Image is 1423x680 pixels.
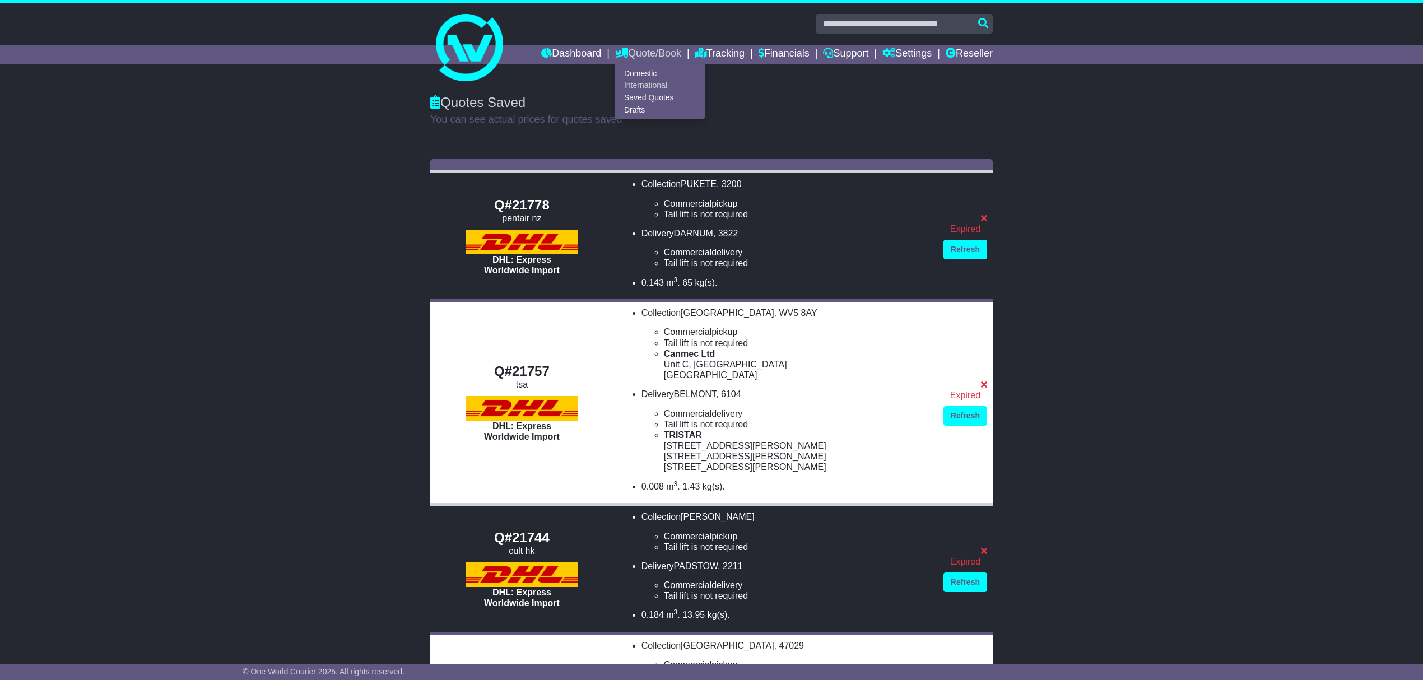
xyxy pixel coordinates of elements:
[682,278,692,287] span: 65
[664,542,932,552] li: Tail lift is not required
[674,561,718,571] span: PADSTOW
[943,390,987,400] div: Expired
[641,561,932,602] li: Delivery
[708,610,730,620] span: kg(s).
[664,440,932,451] div: [STREET_ADDRESS][PERSON_NAME]
[615,64,705,119] div: Quote/Book
[713,229,738,238] span: , 3822
[436,213,608,223] div: pentair nz
[430,114,993,126] p: You can see actual prices for quotes saved
[466,230,578,254] img: DHL: Express Worldwide Import
[664,209,932,220] li: Tail lift is not required
[774,308,817,318] span: , WV5 8AY
[436,379,608,390] div: tsa
[664,451,932,462] div: [STREET_ADDRESS][PERSON_NAME]
[946,45,993,64] a: Reseller
[943,223,987,234] div: Expired
[774,641,804,650] span: , 47029
[717,179,741,189] span: , 3200
[823,45,868,64] a: Support
[664,408,932,419] li: delivery
[616,104,704,116] a: Drafts
[616,80,704,92] a: International
[682,482,700,491] span: 1.43
[682,610,705,620] span: 13.95
[695,278,717,287] span: kg(s).
[664,327,932,337] li: pickup
[641,308,932,380] li: Collection
[664,580,932,590] li: delivery
[695,45,745,64] a: Tracking
[436,530,608,546] div: Q#21744
[681,179,717,189] span: PUKETE
[681,308,774,318] span: [GEOGRAPHIC_DATA]
[616,92,704,104] a: Saved Quotes
[616,67,704,80] a: Domestic
[664,199,711,208] span: Commercial
[641,610,664,620] span: 0.184
[718,561,742,571] span: , 2211
[716,389,741,399] span: , 6104
[641,228,932,269] li: Delivery
[681,641,774,650] span: [GEOGRAPHIC_DATA]
[664,248,711,257] span: Commercial
[430,95,993,111] div: Quotes Saved
[664,430,932,440] div: TRISTAR
[641,482,664,491] span: 0.008
[674,229,713,238] span: DARNUM
[882,45,932,64] a: Settings
[664,198,932,209] li: pickup
[541,45,601,64] a: Dashboard
[436,197,608,213] div: Q#21778
[484,255,560,275] span: DHL: Express Worldwide Import
[943,240,987,259] a: Refresh
[664,462,932,472] div: [STREET_ADDRESS][PERSON_NAME]
[641,389,932,472] li: Delivery
[664,660,711,669] span: Commercial
[664,531,932,542] li: pickup
[466,562,578,586] img: DHL: Express Worldwide Import
[674,389,717,399] span: BELMONT
[664,348,932,359] div: Canmec Ltd
[664,327,711,337] span: Commercial
[664,409,711,418] span: Commercial
[674,608,678,616] sup: 3
[664,659,932,670] li: pickup
[664,532,711,541] span: Commercial
[664,419,932,430] li: Tail lift is not required
[681,512,755,521] span: [PERSON_NAME]
[664,338,932,348] li: Tail lift is not required
[484,588,560,608] span: DHL: Express Worldwide Import
[664,258,932,268] li: Tail lift is not required
[641,278,664,287] span: 0.143
[664,359,932,370] div: Unit C, [GEOGRAPHIC_DATA]
[664,590,932,601] li: Tail lift is not required
[674,276,678,284] sup: 3
[759,45,810,64] a: Financials
[641,179,932,220] li: Collection
[664,247,932,258] li: delivery
[436,364,608,380] div: Q#21757
[664,580,711,590] span: Commercial
[484,421,560,441] span: DHL: Express Worldwide Import
[666,482,680,491] span: m .
[943,572,987,592] a: Refresh
[664,370,932,380] div: [GEOGRAPHIC_DATA]
[943,406,987,426] a: Refresh
[641,511,932,552] li: Collection
[674,480,678,488] sup: 3
[703,482,725,491] span: kg(s).
[666,610,680,620] span: m .
[666,278,680,287] span: m .
[243,667,404,676] span: © One World Courier 2025. All rights reserved.
[436,546,608,556] div: cult hk
[615,45,681,64] a: Quote/Book
[466,396,578,421] img: DHL: Express Worldwide Import
[943,556,987,567] div: Expired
